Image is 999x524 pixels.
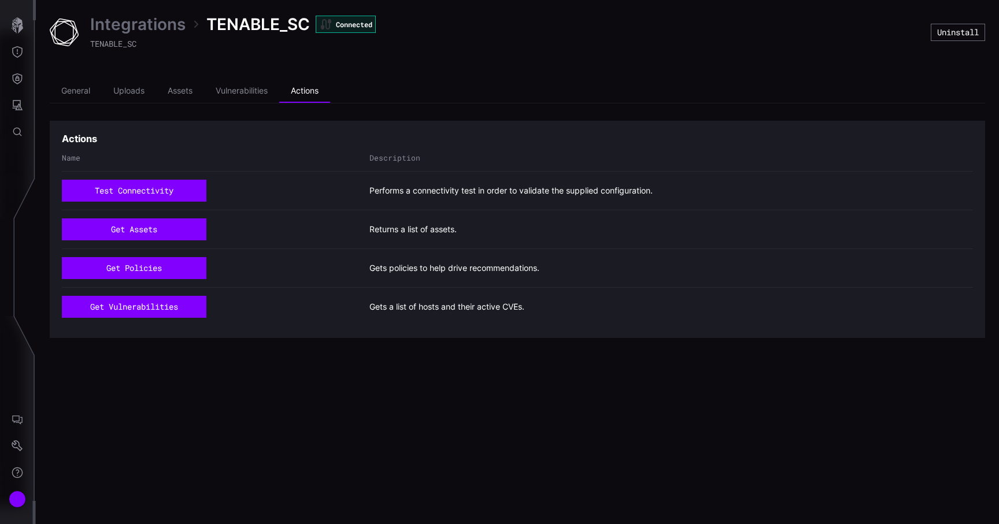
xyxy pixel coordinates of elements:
[90,38,136,49] span: TENABLE_SC
[931,24,985,41] button: Uninstall
[369,185,653,196] span: Performs a connectivity test in order to validate the supplied configuration.
[316,16,376,33] div: Connected
[62,257,206,279] button: get policies
[62,153,364,163] div: Name
[50,18,79,47] img: Tenable SC
[369,263,539,273] span: Gets policies to help drive recommendations.
[62,218,206,240] button: get assets
[62,133,97,145] h3: Actions
[62,180,206,202] button: test connectivity
[369,153,973,163] div: Description
[279,80,330,103] li: Actions
[369,302,524,312] span: Gets a list of hosts and their active CVEs.
[156,80,204,103] li: Assets
[206,14,310,35] span: TENABLE_SC
[204,80,279,103] li: Vulnerabilities
[369,224,457,235] span: Returns a list of assets.
[50,80,102,103] li: General
[102,80,156,103] li: Uploads
[90,14,186,35] a: Integrations
[62,296,206,318] button: get vulnerabilities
